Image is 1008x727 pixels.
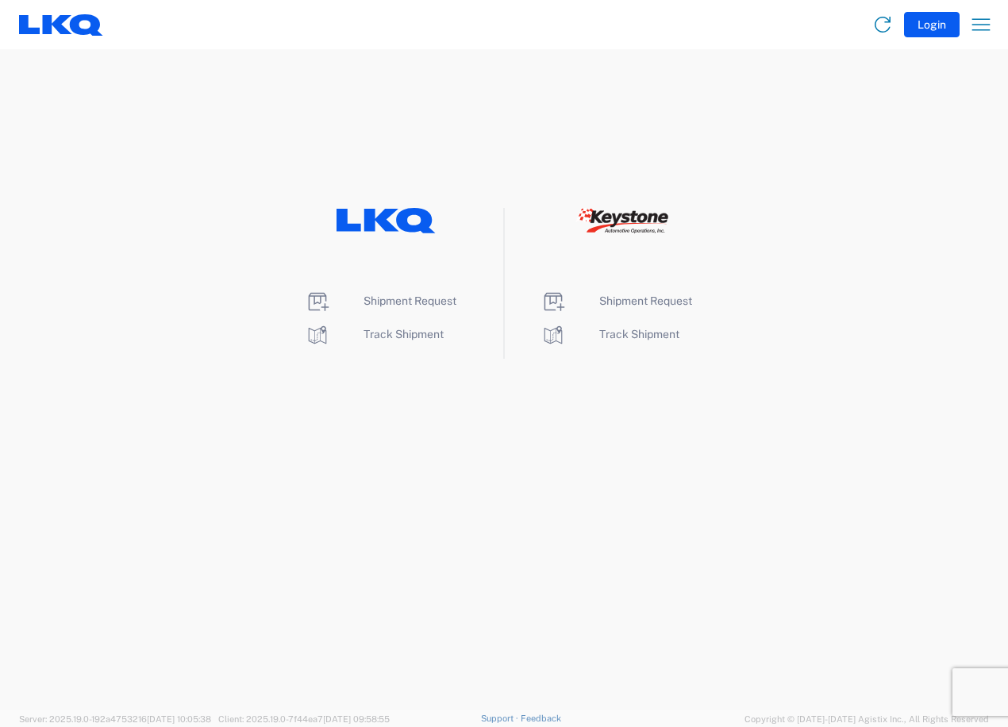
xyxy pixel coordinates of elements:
a: Track Shipment [305,328,444,340]
span: Copyright © [DATE]-[DATE] Agistix Inc., All Rights Reserved [744,712,989,726]
a: Track Shipment [541,328,679,340]
span: [DATE] 09:58:55 [323,714,390,724]
a: Feedback [521,714,561,723]
a: Shipment Request [305,294,456,307]
span: Server: 2025.19.0-192a4753216 [19,714,211,724]
span: Track Shipment [364,328,444,340]
a: Support [481,714,521,723]
button: Login [904,12,960,37]
span: Track Shipment [599,328,679,340]
span: Shipment Request [599,294,692,307]
span: Shipment Request [364,294,456,307]
a: Shipment Request [541,294,692,307]
span: Client: 2025.19.0-7f44ea7 [218,714,390,724]
span: [DATE] 10:05:38 [147,714,211,724]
